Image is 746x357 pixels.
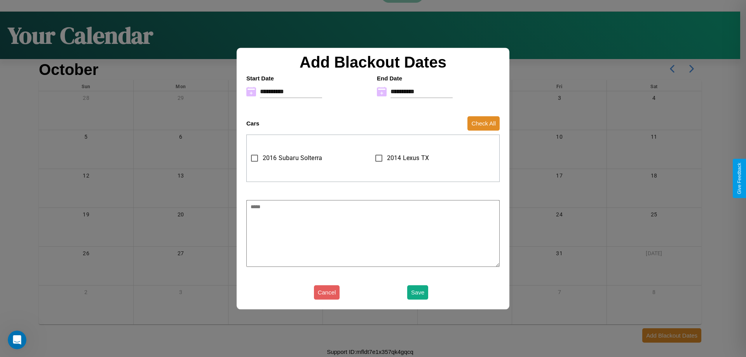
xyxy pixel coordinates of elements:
span: 2016 Subaru Solterra [263,153,322,163]
h2: Add Blackout Dates [242,54,504,71]
h4: End Date [377,75,500,82]
h4: Start Date [246,75,369,82]
iframe: Intercom live chat [8,331,26,349]
h4: Cars [246,120,259,127]
span: 2014 Lexus TX [387,153,429,163]
button: Save [407,285,428,300]
div: Give Feedback [737,163,742,194]
button: Check All [467,116,500,131]
button: Cancel [314,285,340,300]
